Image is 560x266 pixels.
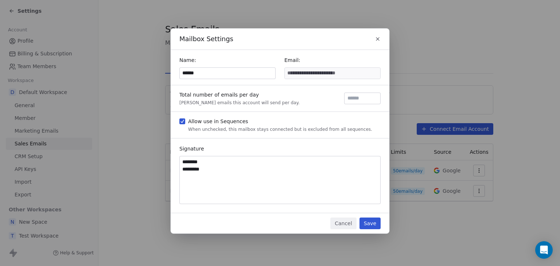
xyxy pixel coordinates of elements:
button: Save [359,218,381,229]
div: When unchecked, this mailbox stays connected but is excluded from all sequences. [188,126,372,132]
div: [PERSON_NAME] emails this account will send per day. [179,100,300,106]
span: Signature [179,146,204,152]
div: Total number of emails per day [179,91,300,98]
button: Allow use in SequencesWhen unchecked, this mailbox stays connected but is excluded from all seque... [179,118,185,125]
div: Allow use in Sequences [188,118,372,125]
span: Email: [284,57,300,63]
span: Mailbox Settings [179,34,233,44]
span: Name: [179,57,196,63]
button: Cancel [330,218,356,229]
